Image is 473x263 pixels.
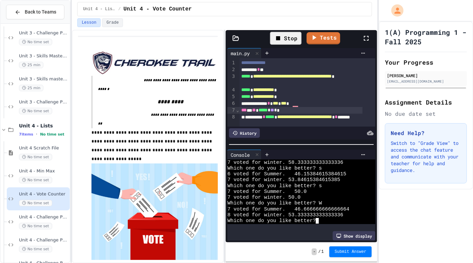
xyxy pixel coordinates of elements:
div: 4 [227,87,236,93]
div: No due date set [385,110,467,118]
span: 7 items [19,132,33,137]
span: Unit 4 - Vote Counter [19,192,68,197]
button: Lesson [77,18,101,27]
span: Unit 4 Scratch File [19,146,68,151]
span: Unit 4 - Min Max [19,169,68,174]
div: 6 [227,100,236,107]
div: 7 [227,107,236,114]
span: Unit 4 - Challenge Project - Gimkit random name generator [19,215,68,220]
div: Show display [333,231,375,241]
span: / [118,6,121,12]
div: 1 [227,60,236,66]
div: My Account [384,3,405,18]
span: No time set [19,108,52,114]
div: 3 [227,73,236,87]
span: 8 voted for winter. 53.333333333333336 [227,212,343,218]
div: 5 [227,93,236,100]
div: main.py [227,50,253,57]
span: 7 voted for winter. 53.84615384615385 [227,177,340,183]
button: Back to Teams [6,5,64,19]
span: No time set [19,223,52,229]
div: [PERSON_NAME] [387,72,465,79]
span: Unit 3 - Challenge Project - 2 Player Guess the Number [19,30,68,36]
span: 6 voted for Summer. 46.15384615384615 [227,171,346,177]
span: No time set [19,200,52,206]
span: 7 voted for Summer. 50.0 [227,189,307,195]
span: Unit 3 - Challenge Project - 3 player Rock Paper Scissors [19,100,68,105]
span: Submit Answer [335,249,367,255]
div: 2 [227,66,236,73]
span: 25 min [19,62,43,68]
span: Unit 3 - Skills Mastery - Counting [19,53,68,59]
span: Fold line [236,107,239,113]
button: Grade [102,18,123,27]
span: Back to Teams [25,8,56,16]
button: Submit Answer [329,246,372,257]
span: No time set [19,39,52,45]
p: Switch to "Grade View" to access the chat feature and communicate with your teacher for help and ... [391,140,461,174]
div: 8 [227,114,236,127]
div: main.py [227,48,262,58]
span: Unit 4 - Lists [83,6,116,12]
div: Console [227,150,262,160]
span: Unit 3 - Skills mastery - Guess the Word [19,76,68,82]
span: No time set [19,177,52,183]
span: Which one do you like better? s [227,166,322,171]
span: No time set [19,246,52,253]
span: Unit 4 - Vote Counter [123,5,192,13]
span: Unit 4 - Lists [19,123,68,129]
span: 7 voted for winter. 50.0 [227,195,301,200]
span: • [36,132,37,137]
span: No time set [40,132,64,137]
h2: Assignment Details [385,97,467,107]
h2: Your Progress [385,58,467,67]
span: 7 voted for winter. 58.333333333333336 [227,160,343,166]
h3: Need Help? [391,129,461,137]
h1: 1(A) Programming 1 - Fall 2025 [385,27,467,46]
span: Which one do you like better? W [227,200,322,206]
span: - [312,248,317,255]
span: Which one do you like better? s [227,183,322,189]
span: 7 voted for Summer. 46.666666666666664 [227,206,349,212]
span: / [318,249,321,255]
div: History [229,128,260,138]
div: Console [227,151,253,158]
div: Stop [270,32,302,45]
span: 25 min [19,85,43,91]
span: 1 [322,249,324,255]
span: Unit 4 - Challenge Projects - Quizlet - Even groups [19,238,68,243]
div: [EMAIL_ADDRESS][DOMAIN_NAME] [387,79,465,84]
a: Tests [307,32,340,44]
span: No time set [19,154,52,160]
span: Which one do you like better? [227,218,316,224]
